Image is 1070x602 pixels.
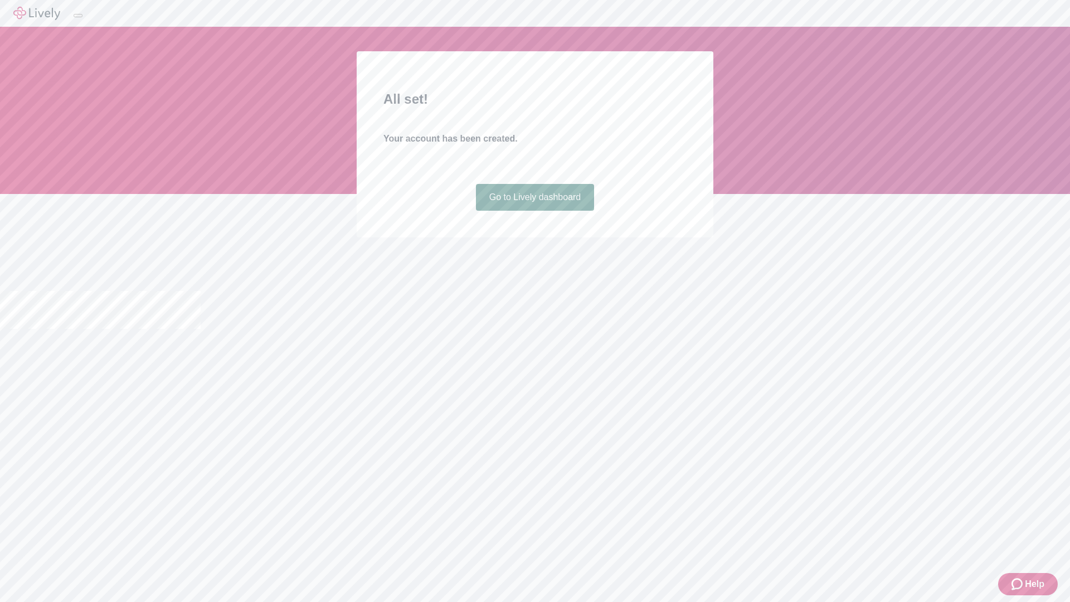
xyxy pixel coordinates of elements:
[998,573,1058,595] button: Zendesk support iconHelp
[383,89,687,109] h2: All set!
[13,7,60,20] img: Lively
[74,14,82,17] button: Log out
[383,132,687,145] h4: Your account has been created.
[476,184,595,211] a: Go to Lively dashboard
[1025,577,1044,591] span: Help
[1011,577,1025,591] svg: Zendesk support icon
